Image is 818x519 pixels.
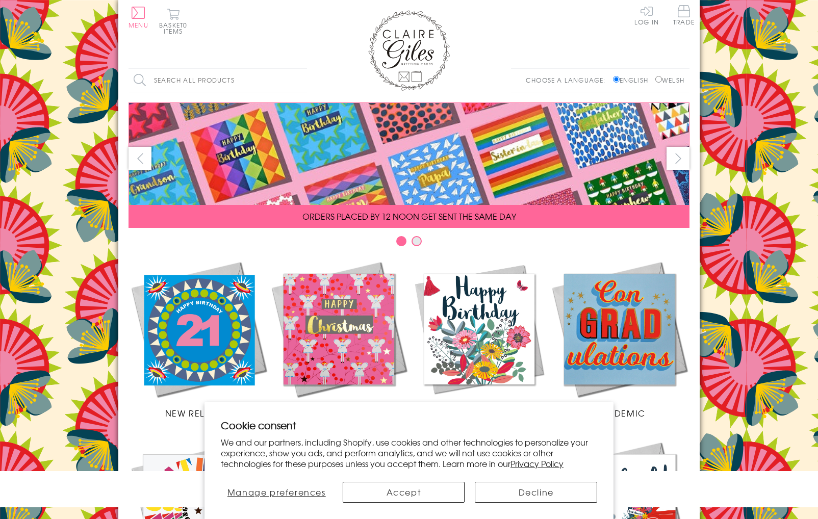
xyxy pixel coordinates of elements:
[475,482,597,503] button: Decline
[655,75,684,85] label: Welsh
[343,482,465,503] button: Accept
[129,147,151,170] button: prev
[634,5,659,25] a: Log In
[129,236,689,251] div: Carousel Pagination
[269,259,409,419] a: Christmas
[297,69,307,92] input: Search
[673,5,695,25] span: Trade
[593,407,646,419] span: Academic
[526,75,611,85] p: Choose a language:
[549,259,689,419] a: Academic
[667,147,689,170] button: next
[164,20,187,36] span: 0 items
[129,7,148,28] button: Menu
[368,10,450,91] img: Claire Giles Greetings Cards
[510,457,564,470] a: Privacy Policy
[129,259,269,419] a: New Releases
[613,75,653,85] label: English
[412,236,422,246] button: Carousel Page 2
[396,236,406,246] button: Carousel Page 1 (Current Slide)
[129,69,307,92] input: Search all products
[613,76,620,83] input: English
[159,8,187,34] button: Basket0 items
[227,486,326,498] span: Manage preferences
[409,259,549,419] a: Birthdays
[129,20,148,30] span: Menu
[221,418,597,432] h2: Cookie consent
[221,482,333,503] button: Manage preferences
[302,210,516,222] span: ORDERS PLACED BY 12 NOON GET SENT THE SAME DAY
[655,76,662,83] input: Welsh
[673,5,695,27] a: Trade
[221,437,597,469] p: We and our partners, including Shopify, use cookies and other technologies to personalize your ex...
[165,407,232,419] span: New Releases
